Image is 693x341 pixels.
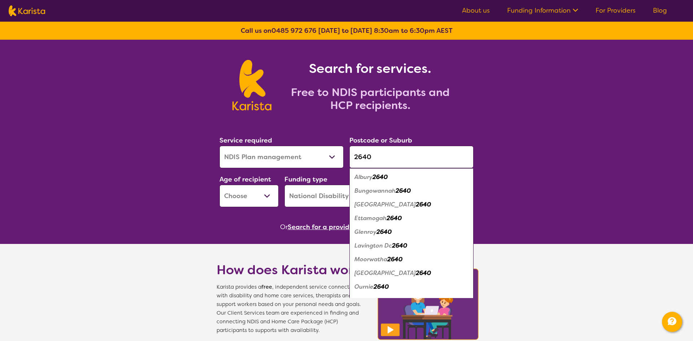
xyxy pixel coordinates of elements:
[284,175,327,184] label: Funding type
[374,283,389,290] em: 2640
[653,6,667,15] a: Blog
[596,6,636,15] a: For Providers
[353,170,470,184] div: Albury 2640
[354,269,416,277] em: [GEOGRAPHIC_DATA]
[353,184,470,198] div: Bungowannah 2640
[662,312,682,332] button: Channel Menu
[219,136,272,145] label: Service required
[353,225,470,239] div: Glenroy 2640
[280,86,461,112] h2: Free to NDIS participants and HCP recipients.
[396,187,411,194] em: 2640
[354,297,416,304] em: [GEOGRAPHIC_DATA]
[353,198,470,211] div: East Albury 2640
[232,60,271,110] img: Karista logo
[241,26,453,35] b: Call us on [DATE] to [DATE] 8:30am to 6:30pm AEST
[353,266,470,280] div: North Albury 2640
[462,6,490,15] a: About us
[280,60,461,77] h1: Search for services.
[9,5,45,16] img: Karista logo
[376,228,392,236] em: 2640
[280,222,288,232] span: Or
[392,242,407,249] em: 2640
[353,294,470,307] div: South Albury 2640
[354,283,374,290] em: Ournie
[217,283,368,335] span: Karista provides a , independent service connecting you with disability and home care services, t...
[354,255,387,263] em: Moorwatha
[354,173,372,181] em: Albury
[353,280,470,294] div: Ournie 2640
[217,261,368,279] h1: How does Karista work?
[349,146,474,168] input: Type
[354,201,416,208] em: [GEOGRAPHIC_DATA]
[354,214,387,222] em: Ettamogah
[507,6,578,15] a: Funding Information
[416,297,431,304] em: 2640
[416,269,431,277] em: 2640
[353,253,470,266] div: Moorwatha 2640
[219,175,271,184] label: Age of recipient
[271,26,317,35] a: 0485 972 676
[354,242,392,249] em: Lavington Dc
[353,239,470,253] div: Lavington Dc 2640
[387,255,402,263] em: 2640
[416,201,431,208] em: 2640
[353,211,470,225] div: Ettamogah 2640
[354,228,376,236] em: Glenroy
[354,187,396,194] em: Bungowannah
[261,284,272,290] b: free
[387,214,402,222] em: 2640
[349,136,412,145] label: Postcode or Suburb
[372,173,388,181] em: 2640
[288,222,413,232] button: Search for a provider to leave a review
